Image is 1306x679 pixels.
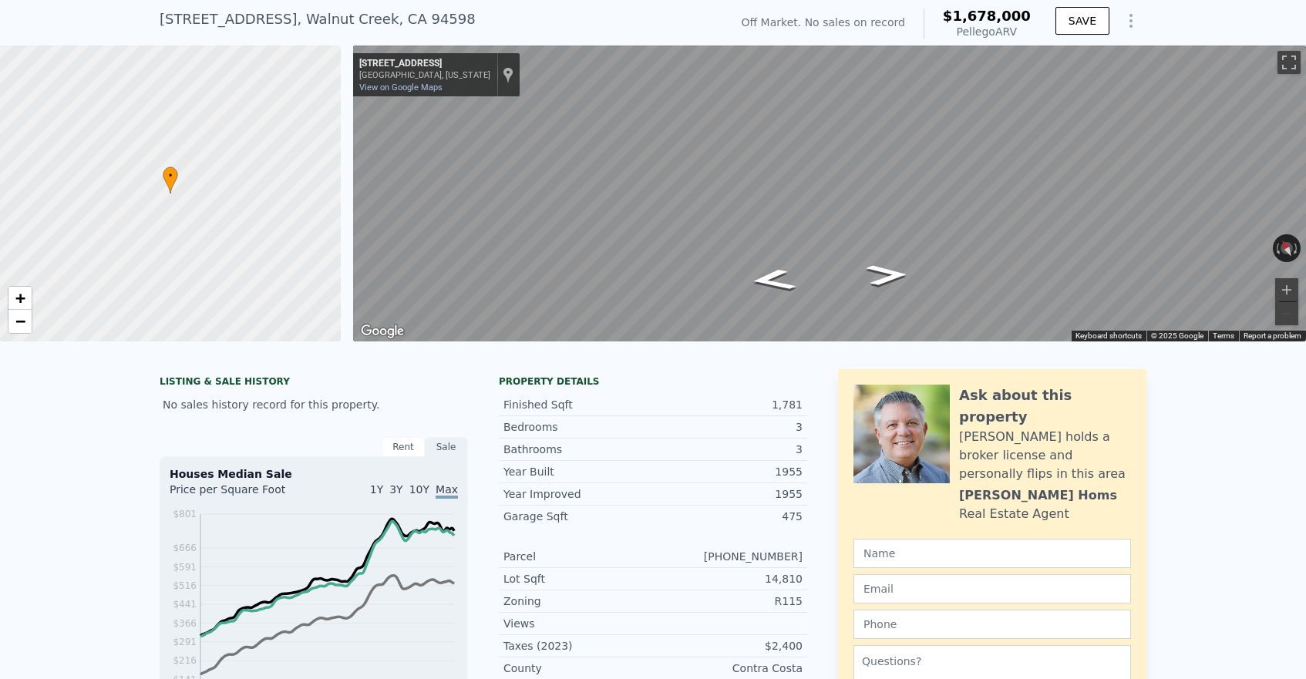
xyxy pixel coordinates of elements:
div: Zoning [503,593,653,609]
div: Pellego ARV [943,24,1031,39]
tspan: $291 [173,637,197,647]
button: Reset the view [1275,234,1299,264]
span: $1,678,000 [943,8,1031,24]
button: Zoom in [1275,278,1298,301]
div: Garage Sqft [503,509,653,524]
div: Year Built [503,464,653,479]
div: Sale [425,437,468,457]
div: Year Improved [503,486,653,502]
div: Map [353,45,1306,341]
a: View on Google Maps [359,82,443,92]
div: [STREET_ADDRESS] [359,58,490,70]
span: 1Y [370,483,383,496]
div: No sales history record for this property. [160,391,468,418]
div: Street View [353,45,1306,341]
span: − [15,311,25,331]
div: [PERSON_NAME] holds a broker license and personally flips in this area [959,428,1131,483]
span: © 2025 Google [1151,331,1203,340]
div: 1955 [653,464,803,479]
img: Google [357,321,408,341]
div: Bedrooms [503,419,653,435]
div: County [503,661,653,676]
div: Rent [382,437,425,457]
div: LISTING & SALE HISTORY [160,375,468,391]
div: 3 [653,442,803,457]
button: Keyboard shortcuts [1075,331,1142,341]
span: • [163,169,178,183]
input: Email [853,574,1131,603]
div: Finished Sqft [503,397,653,412]
div: Views [503,616,653,631]
button: Rotate counterclockwise [1273,234,1281,262]
div: [PERSON_NAME] Homs [959,486,1117,505]
div: Lot Sqft [503,571,653,587]
tspan: $591 [173,562,197,573]
tspan: $666 [173,543,197,553]
a: Terms (opens in new tab) [1213,331,1234,340]
button: Show Options [1116,5,1146,36]
a: Report a problem [1244,331,1301,340]
tspan: $216 [173,655,197,666]
a: Zoom in [8,287,32,310]
div: • [163,166,178,193]
path: Go West, Summit Rd [729,264,815,297]
div: [STREET_ADDRESS] , Walnut Creek , CA 94598 [160,8,476,30]
div: 3 [653,419,803,435]
div: Real Estate Agent [959,505,1069,523]
span: 3Y [389,483,402,496]
div: Contra Costa [653,661,803,676]
div: Parcel [503,549,653,564]
tspan: $366 [173,618,197,629]
div: 475 [653,509,803,524]
div: Price per Square Foot [170,482,314,506]
div: Bathrooms [503,442,653,457]
div: R115 [653,593,803,609]
a: Show location on map [503,66,513,83]
button: Rotate clockwise [1293,234,1301,262]
a: Zoom out [8,310,32,333]
span: Max [436,483,458,499]
input: Phone [853,610,1131,639]
path: Go East, Summit Rd [848,260,925,291]
div: Off Market. No sales on record [742,15,905,30]
button: Zoom out [1275,302,1298,325]
div: Taxes (2023) [503,638,653,654]
tspan: $801 [173,509,197,519]
span: + [15,288,25,308]
div: $2,400 [653,638,803,654]
button: Toggle fullscreen view [1277,51,1301,74]
div: [PHONE_NUMBER] [653,549,803,564]
div: 14,810 [653,571,803,587]
button: SAVE [1055,7,1109,35]
input: Name [853,539,1131,568]
tspan: $516 [173,580,197,591]
div: 1,781 [653,397,803,412]
div: 1955 [653,486,803,502]
div: [GEOGRAPHIC_DATA], [US_STATE] [359,70,490,80]
div: Property details [499,375,807,388]
span: 10Y [409,483,429,496]
div: Ask about this property [959,385,1131,428]
tspan: $441 [173,599,197,610]
a: Open this area in Google Maps (opens a new window) [357,321,408,341]
div: Houses Median Sale [170,466,458,482]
